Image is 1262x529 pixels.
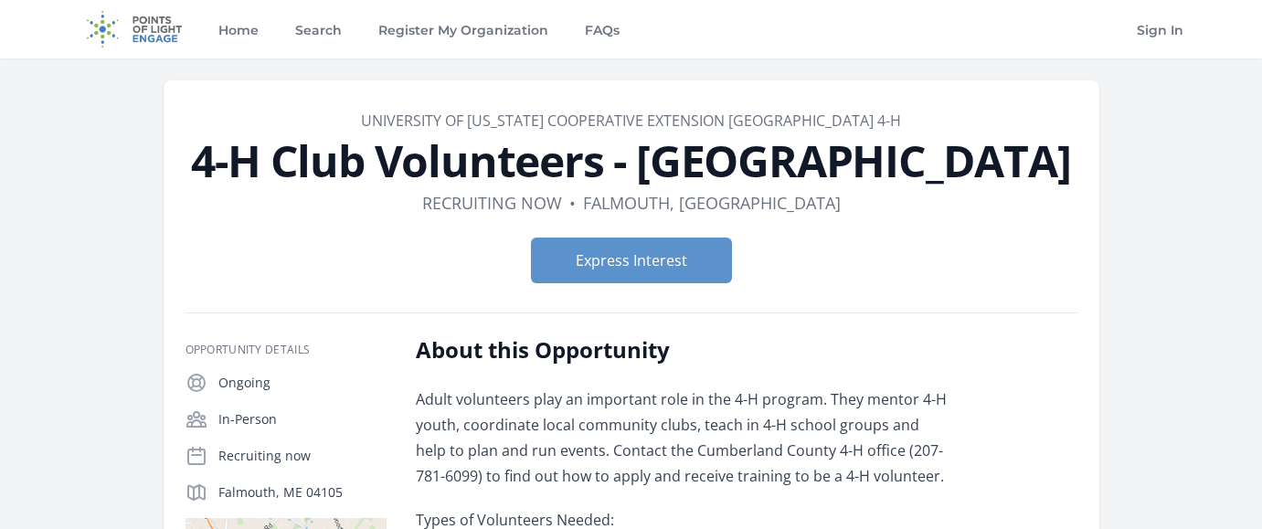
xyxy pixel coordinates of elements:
h1: 4-H Club Volunteers - [GEOGRAPHIC_DATA] [186,139,1077,183]
p: Recruiting now [218,447,387,465]
p: Ongoing [218,374,387,392]
p: Adult volunteers play an important role in the 4-H program. They mentor 4-H youth, coordinate loc... [416,386,950,489]
p: Falmouth, ME 04105 [218,483,387,502]
div: • [569,190,576,216]
h2: About this Opportunity [416,335,950,365]
button: Express Interest [531,238,732,283]
dd: Recruiting now [422,190,562,216]
h3: Opportunity Details [186,343,387,357]
dd: Falmouth, [GEOGRAPHIC_DATA] [583,190,841,216]
a: University of [US_STATE] Cooperative Extension [GEOGRAPHIC_DATA] 4-H [361,111,901,131]
p: In-Person [218,410,387,428]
